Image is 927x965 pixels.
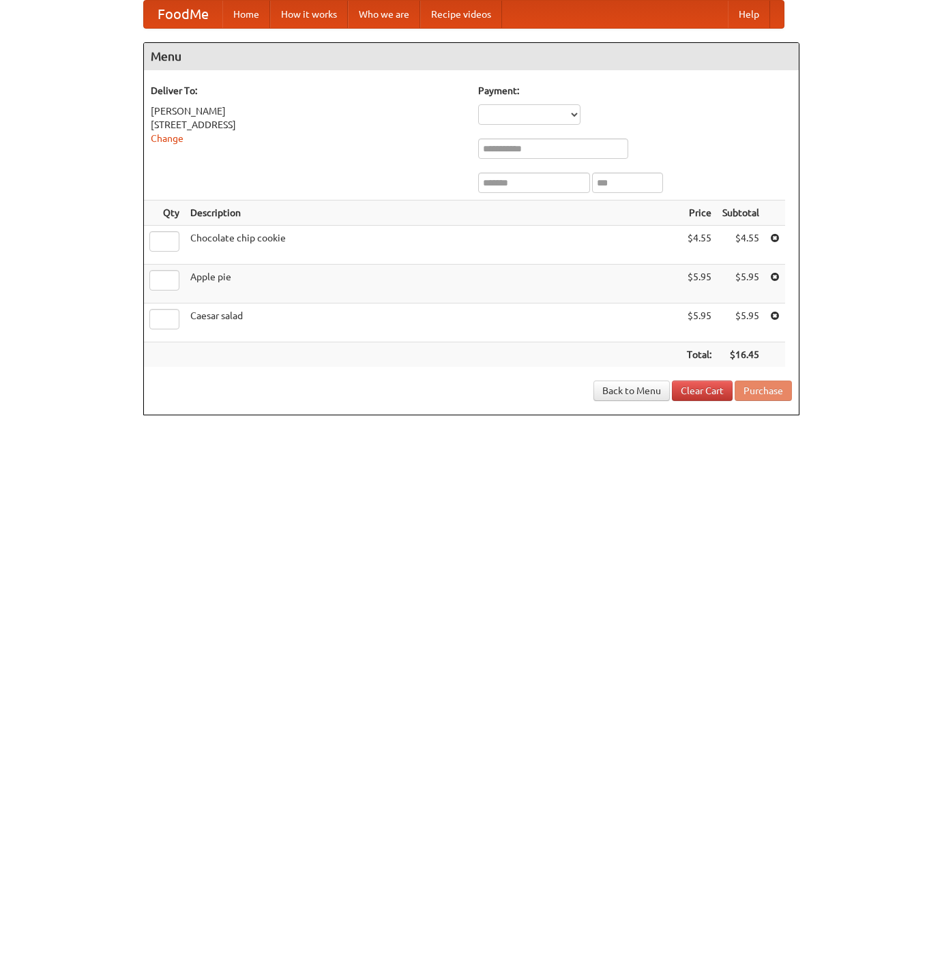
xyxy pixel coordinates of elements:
[717,265,765,303] td: $5.95
[672,381,733,401] a: Clear Cart
[681,342,717,368] th: Total:
[420,1,502,28] a: Recipe videos
[144,201,185,226] th: Qty
[151,104,465,118] div: [PERSON_NAME]
[185,265,681,303] td: Apple pie
[728,1,770,28] a: Help
[478,84,792,98] h5: Payment:
[717,226,765,265] td: $4.55
[185,303,681,342] td: Caesar salad
[144,43,799,70] h4: Menu
[270,1,348,28] a: How it works
[144,1,222,28] a: FoodMe
[681,226,717,265] td: $4.55
[185,226,681,265] td: Chocolate chip cookie
[151,84,465,98] h5: Deliver To:
[593,381,670,401] a: Back to Menu
[681,201,717,226] th: Price
[717,201,765,226] th: Subtotal
[735,381,792,401] button: Purchase
[681,265,717,303] td: $5.95
[185,201,681,226] th: Description
[681,303,717,342] td: $5.95
[348,1,420,28] a: Who we are
[151,133,183,144] a: Change
[717,342,765,368] th: $16.45
[222,1,270,28] a: Home
[151,118,465,132] div: [STREET_ADDRESS]
[717,303,765,342] td: $5.95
